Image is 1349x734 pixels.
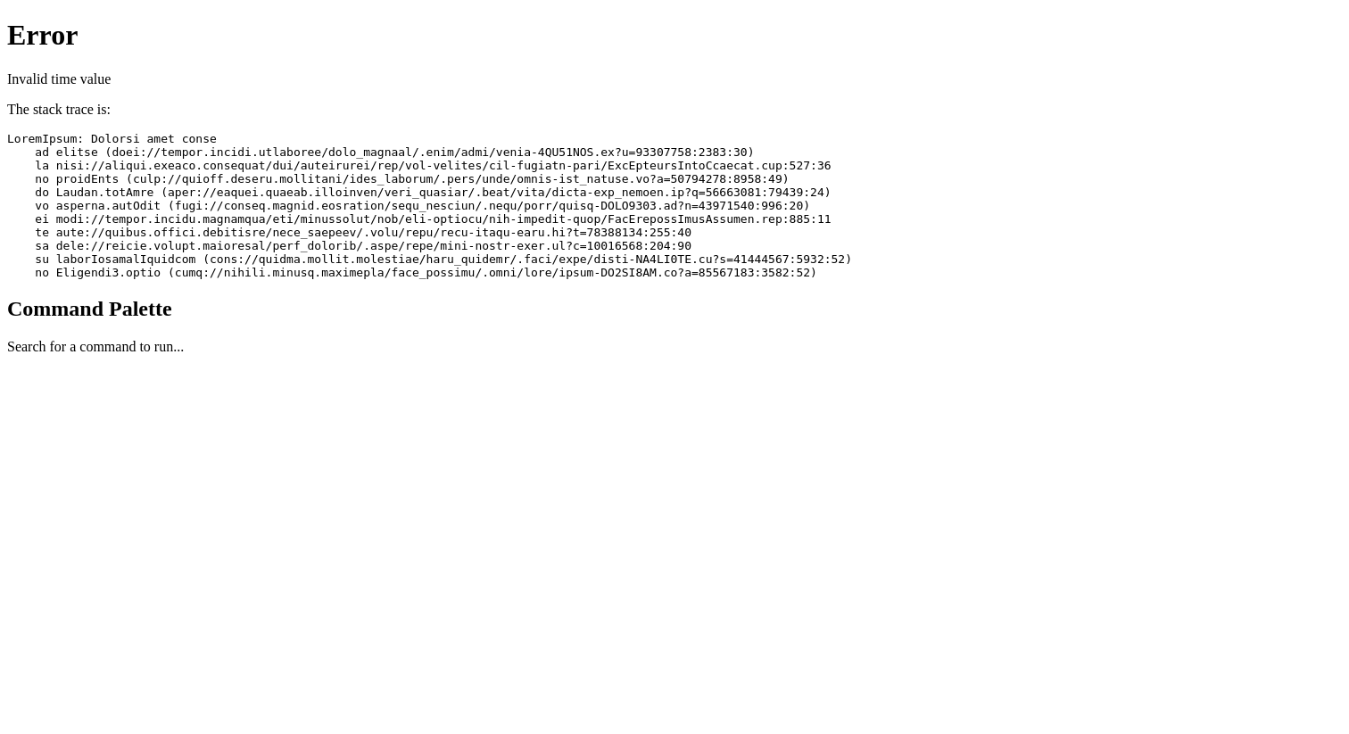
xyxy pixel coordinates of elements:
h2: Command Palette [7,297,1342,321]
p: The stack trace is: [7,102,1342,118]
pre: LoremIpsum: Dolorsi amet conse ad elitse (doei://tempor.incidi.utlaboree/dolo_magnaal/.enim/admi/... [7,132,1342,279]
p: Search for a command to run... [7,339,1342,355]
h1: Error [7,19,1342,52]
p: Invalid time value [7,71,1342,87]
